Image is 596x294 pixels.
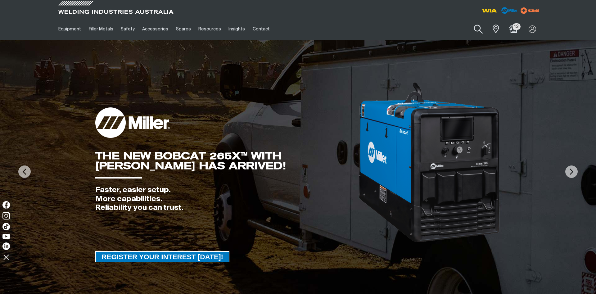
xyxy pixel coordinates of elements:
[519,6,541,15] img: miller
[195,18,225,40] a: Resources
[2,201,10,209] img: Facebook
[172,18,195,40] a: Spares
[95,251,229,262] a: REGISTER YOUR INTEREST TODAY!
[85,18,117,40] a: Filler Metals
[249,18,273,40] a: Contact
[96,251,229,262] span: REGISTER YOUR INTEREST [DATE]!
[55,18,85,40] a: Equipment
[138,18,172,40] a: Accessories
[225,18,249,40] a: Insights
[117,18,138,40] a: Safety
[1,252,11,262] img: hide socials
[18,165,31,178] img: PrevArrow
[95,186,358,212] div: Faster, easier setup. More capabilities. Reliability you can trust.
[55,18,420,40] nav: Main
[460,22,489,36] input: Product name or item number...
[95,151,358,171] div: THE NEW BOBCAT 265X™ WITH [PERSON_NAME] HAS ARRIVED!
[2,223,10,230] img: TikTok
[2,212,10,219] img: Instagram
[2,242,10,250] img: LinkedIn
[466,20,491,38] button: Search products
[565,165,578,178] img: NextArrow
[2,234,10,239] img: YouTube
